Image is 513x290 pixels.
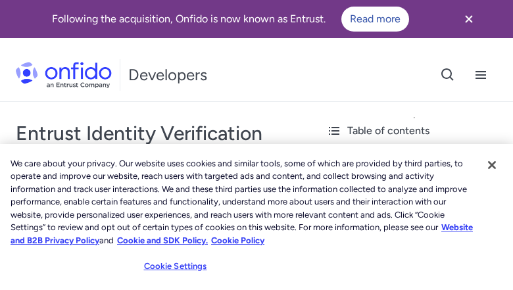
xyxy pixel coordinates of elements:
button: Close banner [445,3,493,36]
div: Following the acquisition, Onfido is now known as Entrust. [16,7,445,32]
button: Cookie Settings [134,253,216,279]
a: Cookie Policy [211,235,264,245]
button: Close [477,151,506,180]
a: Cookie and SDK Policy. [117,235,208,245]
h1: Entrust Identity Verification SDKs accessibility statement (VPAT) [16,120,300,199]
div: Table of contents [326,123,502,139]
button: Open navigation menu button [464,59,497,91]
a: More information about our cookie policy., opens in a new tab [11,222,473,245]
svg: Open search button [440,67,456,83]
svg: Close banner [461,11,477,27]
a: Read more [341,7,409,32]
h1: Developers [128,64,207,85]
img: Onfido Logo [16,62,112,88]
button: Open search button [431,59,464,91]
svg: Open navigation menu button [473,67,489,83]
div: We care about your privacy. Our website uses cookies and similar tools, some of which are provide... [11,157,477,247]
